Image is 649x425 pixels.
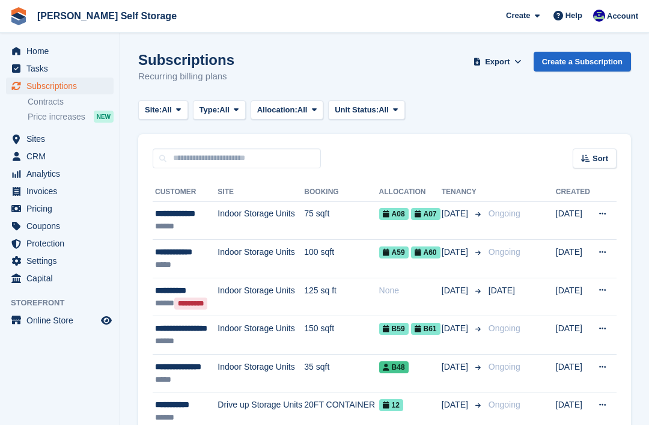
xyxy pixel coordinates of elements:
[26,78,99,94] span: Subscriptions
[442,246,471,258] span: [DATE]
[593,153,608,165] span: Sort
[411,323,440,335] span: B61
[218,240,304,278] td: Indoor Storage Units
[6,235,114,252] a: menu
[200,104,220,116] span: Type:
[593,10,605,22] img: Justin Farthing
[99,313,114,328] a: Preview store
[6,165,114,182] a: menu
[218,278,304,316] td: Indoor Storage Units
[6,60,114,77] a: menu
[379,104,389,116] span: All
[26,183,99,200] span: Invoices
[379,323,409,335] span: B59
[304,240,379,278] td: 100 sqft
[565,10,582,22] span: Help
[379,399,403,411] span: 12
[6,78,114,94] a: menu
[218,183,304,202] th: Site
[28,110,114,123] a: Price increases NEW
[219,104,230,116] span: All
[26,43,99,60] span: Home
[489,286,515,295] span: [DATE]
[556,201,591,240] td: [DATE]
[489,209,520,218] span: Ongoing
[471,52,524,72] button: Export
[411,208,440,220] span: A07
[94,111,114,123] div: NEW
[442,322,471,335] span: [DATE]
[26,130,99,147] span: Sites
[251,100,324,120] button: Allocation: All
[379,246,409,258] span: A59
[193,100,246,120] button: Type: All
[138,100,188,120] button: Site: All
[489,323,520,333] span: Ongoing
[26,60,99,77] span: Tasks
[379,284,442,297] div: None
[442,183,484,202] th: Tenancy
[6,200,114,217] a: menu
[138,52,234,68] h1: Subscriptions
[556,278,591,316] td: [DATE]
[304,183,379,202] th: Booking
[6,43,114,60] a: menu
[304,278,379,316] td: 125 sq ft
[442,207,471,220] span: [DATE]
[26,165,99,182] span: Analytics
[10,7,28,25] img: stora-icon-8386f47178a22dfd0bd8f6a31ec36ba5ce8667c1dd55bd0f319d3a0aa187defe.svg
[26,200,99,217] span: Pricing
[411,246,440,258] span: A60
[218,201,304,240] td: Indoor Storage Units
[379,183,442,202] th: Allocation
[556,316,591,355] td: [DATE]
[442,361,471,373] span: [DATE]
[145,104,162,116] span: Site:
[556,355,591,393] td: [DATE]
[11,297,120,309] span: Storefront
[218,355,304,393] td: Indoor Storage Units
[489,400,520,409] span: Ongoing
[534,52,631,72] a: Create a Subscription
[335,104,379,116] span: Unit Status:
[26,312,99,329] span: Online Store
[379,361,409,373] span: B48
[6,312,114,329] a: menu
[218,316,304,355] td: Indoor Storage Units
[297,104,308,116] span: All
[26,270,99,287] span: Capital
[162,104,172,116] span: All
[6,218,114,234] a: menu
[6,270,114,287] a: menu
[485,56,510,68] span: Export
[556,183,591,202] th: Created
[32,6,181,26] a: [PERSON_NAME] Self Storage
[556,240,591,278] td: [DATE]
[26,252,99,269] span: Settings
[26,235,99,252] span: Protection
[304,201,379,240] td: 75 sqft
[442,284,471,297] span: [DATE]
[489,362,520,371] span: Ongoing
[304,316,379,355] td: 150 sqft
[442,399,471,411] span: [DATE]
[304,355,379,393] td: 35 sqft
[26,218,99,234] span: Coupons
[28,96,114,108] a: Contracts
[6,130,114,147] a: menu
[26,148,99,165] span: CRM
[6,252,114,269] a: menu
[379,208,409,220] span: A08
[607,10,638,22] span: Account
[6,183,114,200] a: menu
[153,183,218,202] th: Customer
[489,247,520,257] span: Ongoing
[28,111,85,123] span: Price increases
[138,70,234,84] p: Recurring billing plans
[506,10,530,22] span: Create
[6,148,114,165] a: menu
[257,104,297,116] span: Allocation:
[328,100,404,120] button: Unit Status: All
